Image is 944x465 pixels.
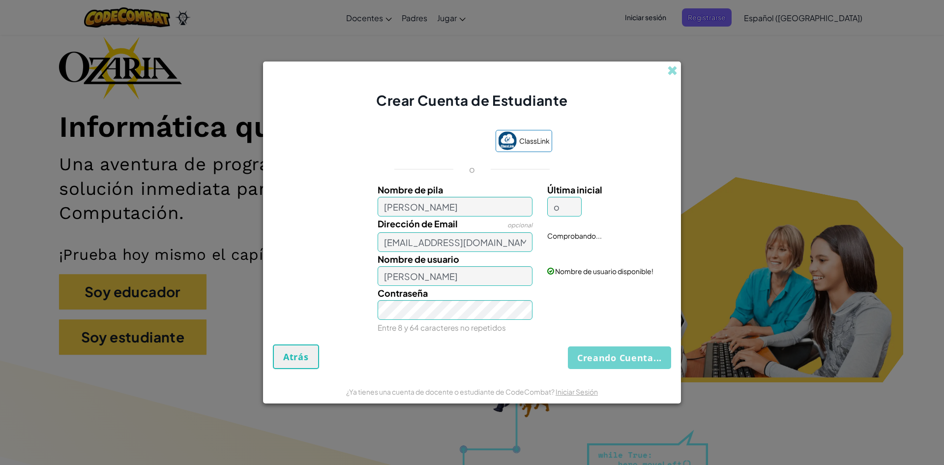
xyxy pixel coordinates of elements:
[378,218,458,229] span: Dirección de Email
[387,131,491,153] iframe: Botón de Acceder con Google
[283,351,309,363] span: Atrás
[378,184,443,195] span: Nombre de pila
[547,231,602,240] span: Comprobando...
[547,184,602,195] span: Última inicial
[378,253,459,265] span: Nombre de usuario
[469,163,475,175] p: o
[376,92,568,109] span: Crear Cuenta de Estudiante
[378,323,506,332] small: Entre 8 y 64 caracteres no repetidos
[273,344,319,369] button: Atrás
[378,287,428,299] span: Contraseña
[498,131,517,150] img: classlink-logo-small.png
[507,221,532,229] span: opcional
[556,387,598,396] a: Iniciar Sesión
[346,387,556,396] span: ¿Ya tienes una cuenta de docente o estudiante de CodeCombat?
[519,134,550,148] span: ClassLink
[555,267,653,276] span: Nombre de usuario disponible!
